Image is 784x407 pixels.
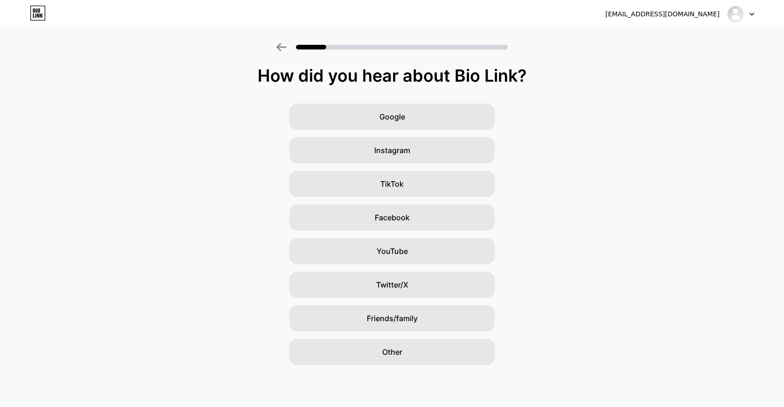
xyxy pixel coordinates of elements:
span: Instagram [374,145,410,156]
div: [EMAIL_ADDRESS][DOMAIN_NAME] [605,9,720,19]
span: Facebook [375,212,410,223]
div: How did you hear about Bio Link? [5,66,779,85]
span: YouTube [377,246,408,257]
img: KISS ME [727,5,744,23]
span: Other [382,346,402,358]
span: Twitter/X [376,279,408,290]
span: TikTok [380,178,404,189]
span: Google [379,111,405,122]
span: Friends/family [367,313,418,324]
